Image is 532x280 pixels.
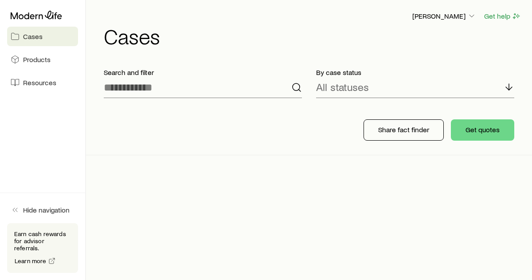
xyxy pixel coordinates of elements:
button: Share fact finder [364,119,444,141]
p: [PERSON_NAME] [412,12,476,20]
a: Cases [7,27,78,46]
p: Earn cash rewards for advisor referrals. [14,230,71,252]
button: Get quotes [451,119,514,141]
p: Share fact finder [378,125,429,134]
button: Hide navigation [7,200,78,220]
span: Products [23,55,51,64]
span: Resources [23,78,56,87]
span: Hide navigation [23,205,70,214]
a: Products [7,50,78,69]
span: Cases [23,32,43,41]
p: All statuses [316,81,369,93]
p: Search and filter [104,68,302,77]
a: Resources [7,73,78,92]
h1: Cases [104,25,521,47]
button: [PERSON_NAME] [412,11,477,22]
p: By case status [316,68,514,77]
span: Learn more [15,258,47,264]
div: Earn cash rewards for advisor referrals.Learn more [7,223,78,273]
button: Get help [484,11,521,21]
